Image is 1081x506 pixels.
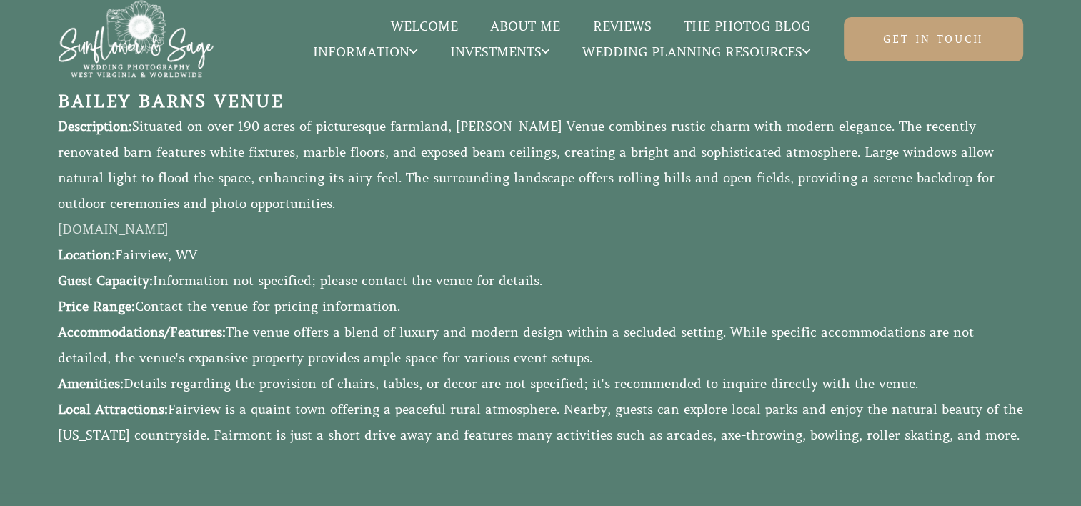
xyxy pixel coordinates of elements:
[58,91,284,112] strong: Bailey Barns Venue
[58,376,124,392] strong: Amenities:
[58,299,135,314] strong: Price Range:
[58,222,169,237] a: [DOMAIN_NAME]
[58,402,1027,443] span: Fairview is a quaint town offering a peaceful rural atmosphere. Nearby, guests can explore local ...
[566,43,827,61] a: Wedding Planning Resources
[667,17,826,36] a: The Photog Blog
[124,376,918,392] span: Details regarding the provision of chairs, tables, or decor are not specified; it's recommended t...
[115,247,197,263] span: Fairview, WV
[474,17,576,36] a: About Me
[374,17,474,36] a: Welcome
[58,273,153,289] strong: Guest Capacity:
[577,17,667,36] a: Reviews
[582,45,810,59] span: Wedding Planning Resources
[58,119,132,134] strong: Description:
[58,402,168,417] strong: Local Attractions:
[58,324,226,340] strong: Accommodations/Features:
[450,45,549,59] span: Investments
[844,17,1023,61] a: Get in touch
[883,32,984,46] span: Get in touch
[297,43,434,61] a: Information
[58,119,999,212] span: Situated on over 190 acres of picturesque farmland, [PERSON_NAME] Venue combines rustic charm wit...
[313,45,417,59] span: Information
[58,324,978,366] span: The venue offers a blend of luxury and modern design within a secluded setting. While specific ac...
[135,299,400,314] span: Contact the venue for pricing information.
[58,247,115,263] strong: Location:
[153,273,542,289] span: Information not specified; please contact the venue for details.
[434,43,566,61] a: Investments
